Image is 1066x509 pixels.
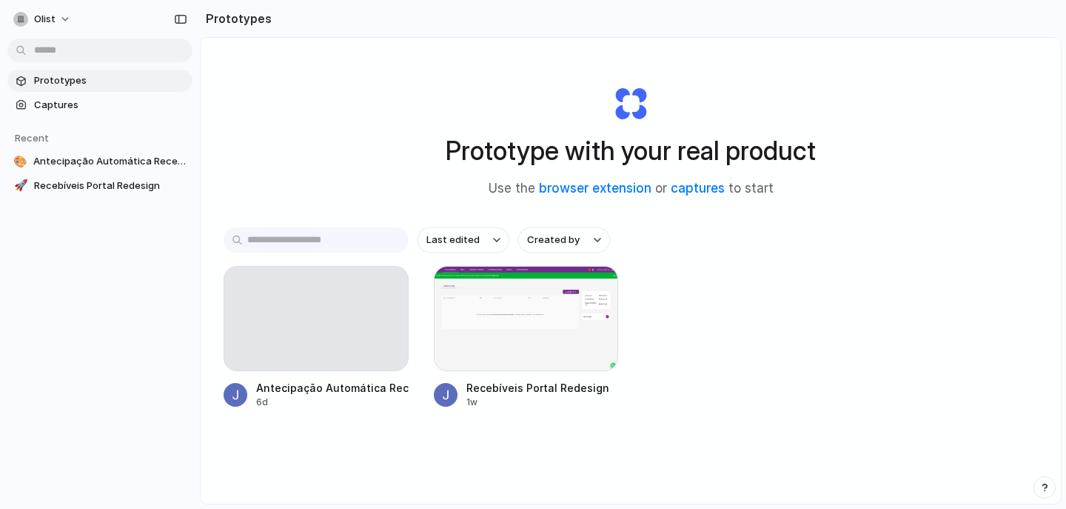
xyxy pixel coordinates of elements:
div: 🚀 [13,179,28,193]
span: Recent [15,132,49,144]
div: 1w [466,396,609,409]
span: Recebíveis Portal Redesign [34,179,187,193]
a: 🎨Antecipação Automática Recebíveis [7,150,192,173]
span: Last edited [426,233,480,247]
a: Recebíveis Portal RedesignRecebíveis Portal Redesign1w [434,266,619,409]
h1: Prototype with your real product [446,131,816,170]
span: Use the or to start [489,179,774,199]
button: Created by [518,227,610,253]
span: Prototypes [34,73,187,88]
h2: Prototypes [200,10,272,27]
div: Recebíveis Portal Redesign [466,380,609,396]
span: Captures [34,98,187,113]
button: Last edited [418,227,509,253]
a: 🚀Recebíveis Portal Redesign [7,175,192,197]
a: Prototypes [7,70,192,92]
a: Captures [7,94,192,116]
a: Antecipação Automática Recebíveis6d [224,266,409,409]
span: Olist [34,12,56,27]
div: 6d [256,396,409,409]
button: Olist [7,7,78,31]
a: captures [671,181,725,196]
span: Created by [527,233,580,247]
div: Antecipação Automática Recebíveis [256,380,409,396]
a: browser extension [539,181,651,196]
span: Antecipação Automática Recebíveis [33,154,187,169]
div: 🎨 [13,154,27,169]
